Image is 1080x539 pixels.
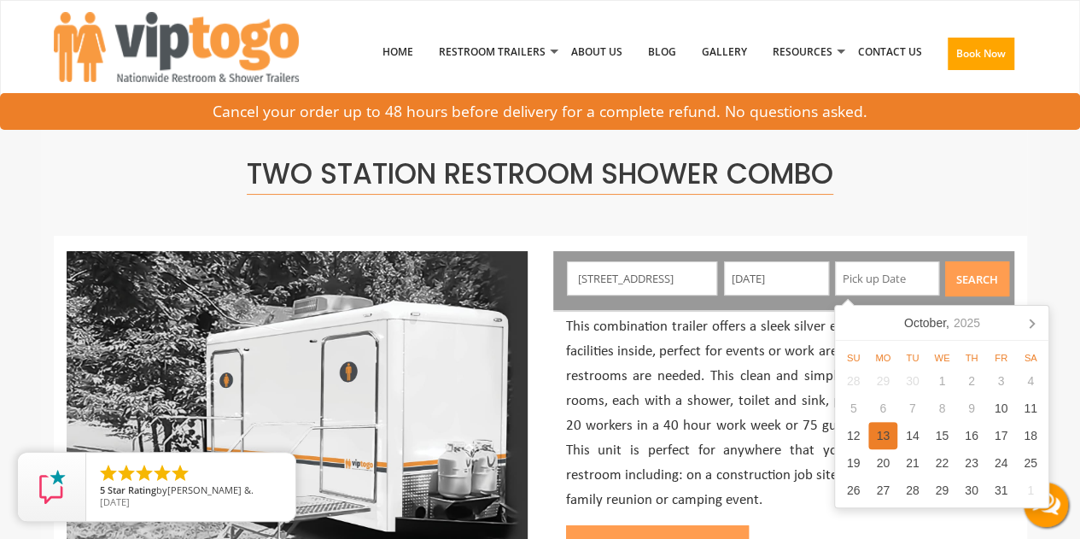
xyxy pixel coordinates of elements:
button: Search [945,261,1009,296]
div: 29 [868,367,898,395]
div: 27 [868,477,898,504]
a: About Us [558,8,635,97]
i: 2025 [954,314,980,331]
div: 30 [957,477,987,504]
div: 10 [986,395,1016,422]
div: 15 [927,422,957,449]
a: Restroom Trailers [426,8,558,97]
div: 16 [957,422,987,449]
a: Book Now [935,8,1027,107]
span: 5 [100,483,105,496]
li:  [134,463,155,483]
div: 18 [1016,422,1046,449]
span: Star Rating [108,483,156,496]
div: 28 [897,477,927,504]
div: 20 [868,449,898,477]
span: by [100,485,282,497]
p: This combination trailer offers a sleek silver exterior with sparkling white facilities inside, p... [566,315,1001,513]
li:  [116,463,137,483]
div: 29 [927,477,957,504]
div: 30 [897,367,927,395]
div: Tu [897,351,927,365]
div: 31 [986,477,1016,504]
div: 5 [838,395,868,422]
input: Delivery Date [724,261,829,296]
div: 28 [838,367,868,395]
div: 21 [897,449,927,477]
a: Home [370,8,426,97]
img: VIPTOGO [54,12,299,82]
a: Resources [760,8,845,97]
a: Blog [635,8,689,97]
div: Su [838,351,868,365]
div: 26 [838,477,868,504]
div: 23 [957,449,987,477]
span: [DATE] [100,495,130,508]
div: 19 [838,449,868,477]
div: 2 [957,367,987,395]
div: Th [957,351,987,365]
input: Pick up Date [835,261,940,296]
img: Review Rating [35,470,69,504]
div: 25 [1016,449,1046,477]
div: 13 [868,422,898,449]
span: Two Station Restroom Shower Combo [247,154,833,195]
input: Enter your Address [567,261,717,296]
div: 4 [1016,367,1046,395]
a: Gallery [689,8,760,97]
a: Contact Us [845,8,935,97]
span: [PERSON_NAME] &. [167,483,254,496]
div: 14 [897,422,927,449]
div: 6 [868,395,898,422]
li:  [152,463,172,483]
div: 17 [986,422,1016,449]
div: 9 [957,395,987,422]
div: 12 [838,422,868,449]
div: 7 [897,395,927,422]
div: 11 [1016,395,1046,422]
div: Mo [868,351,898,365]
button: Book Now [948,38,1014,70]
div: 22 [927,449,957,477]
div: Sa [1016,351,1046,365]
div: October, [897,309,987,337]
li:  [98,463,119,483]
div: 24 [986,449,1016,477]
div: 8 [927,395,957,422]
div: Fr [986,351,1016,365]
div: 1 [927,367,957,395]
li:  [170,463,190,483]
div: We [927,351,957,365]
div: 3 [986,367,1016,395]
div: 1 [1016,477,1046,504]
